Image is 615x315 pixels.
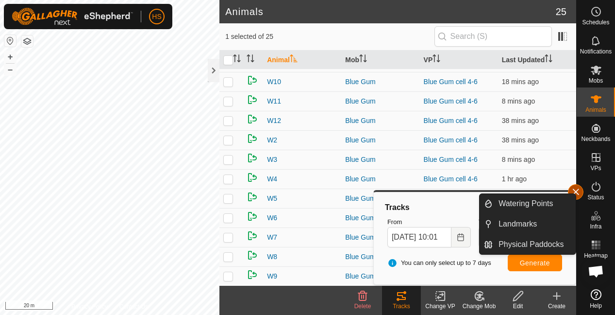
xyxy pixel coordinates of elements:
[267,193,277,204] span: W5
[267,116,281,126] span: W12
[263,51,341,70] th: Animal
[424,156,478,163] a: Blue Gum cell 4-6
[341,51,419,70] th: Mob
[502,136,539,144] span: 31 Aug 2025, 9:23 am
[225,32,434,42] span: 1 selected of 25
[480,194,576,213] li: Watering Points
[345,155,416,165] div: Blue Gum
[582,19,609,25] span: Schedules
[267,252,277,262] span: W8
[480,235,576,254] li: Physical Paddocks
[424,117,478,124] a: Blue Gum cell 4-6
[247,56,254,64] p-sorticon: Activate to sort
[499,198,553,210] span: Watering Points
[493,194,576,213] a: Watering Points
[152,12,161,22] span: HS
[247,74,258,86] img: returning on
[382,302,421,311] div: Tracks
[499,218,537,230] span: Landmarks
[387,217,471,227] label: From
[247,191,258,203] img: returning on
[247,152,258,164] img: returning on
[247,94,258,105] img: returning on
[267,135,277,145] span: W2
[267,174,277,184] span: W4
[590,303,602,309] span: Help
[451,227,471,247] button: Choose Date
[233,56,241,64] p-sorticon: Activate to sort
[4,35,16,47] button: Reset Map
[585,107,606,113] span: Animals
[290,56,298,64] p-sorticon: Activate to sort
[247,133,258,144] img: returning on
[502,97,535,105] span: 31 Aug 2025, 9:53 am
[267,232,277,243] span: W7
[345,116,416,126] div: Blue Gum
[502,117,539,124] span: 31 Aug 2025, 9:23 am
[584,253,608,259] span: Heatmap
[479,217,562,227] label: To
[345,77,416,87] div: Blue Gum
[345,193,416,204] div: Blue Gum
[493,214,576,234] a: Landmarks
[493,235,576,254] a: Physical Paddocks
[359,56,367,64] p-sorticon: Activate to sort
[582,257,611,286] a: Open chat
[508,254,562,271] button: Generate
[590,165,601,171] span: VPs
[383,202,566,213] div: Tracks
[247,113,258,125] img: returning on
[581,136,610,142] span: Neckbands
[589,78,603,84] span: Mobs
[424,78,478,86] a: Blue Gum cell 4-6
[71,302,108,311] a: Privacy Policy
[387,258,491,268] span: You can only select up to 7 days
[267,77,281,87] span: W10
[421,302,460,311] div: Change VP
[247,172,258,183] img: returning on
[499,239,564,250] span: Physical Paddocks
[4,64,16,75] button: –
[480,214,576,234] li: Landmarks
[420,51,498,70] th: VP
[424,175,478,183] a: Blue Gum cell 4-6
[502,175,527,183] span: 31 Aug 2025, 8:23 am
[556,4,566,19] span: 25
[345,213,416,223] div: Blue Gum
[21,35,33,47] button: Map Layers
[247,230,258,242] img: returning on
[247,210,258,222] img: returning on
[498,51,576,70] th: Last Updated
[12,8,133,25] img: Gallagher Logo
[354,303,371,310] span: Delete
[580,49,612,54] span: Notifications
[590,224,601,229] span: Infra
[545,56,552,64] p-sorticon: Activate to sort
[587,194,604,200] span: Status
[577,285,615,313] a: Help
[424,136,478,144] a: Blue Gum cell 4-6
[502,78,539,86] span: 31 Aug 2025, 9:43 am
[432,56,440,64] p-sorticon: Activate to sort
[247,249,258,261] img: returning on
[4,51,16,63] button: +
[345,135,416,145] div: Blue Gum
[267,271,277,281] span: W9
[424,97,478,105] a: Blue Gum cell 4-6
[502,156,535,163] span: 31 Aug 2025, 9:53 am
[345,271,416,281] div: Blue Gum
[345,174,416,184] div: Blue Gum
[345,96,416,106] div: Blue Gum
[520,259,550,267] span: Generate
[267,96,281,106] span: W11
[267,155,277,165] span: W3
[267,213,277,223] span: W6
[119,302,148,311] a: Contact Us
[537,302,576,311] div: Create
[345,232,416,243] div: Blue Gum
[460,302,499,311] div: Change Mob
[247,269,258,280] img: returning on
[434,26,552,47] input: Search (S)
[225,6,556,17] h2: Animals
[499,302,537,311] div: Edit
